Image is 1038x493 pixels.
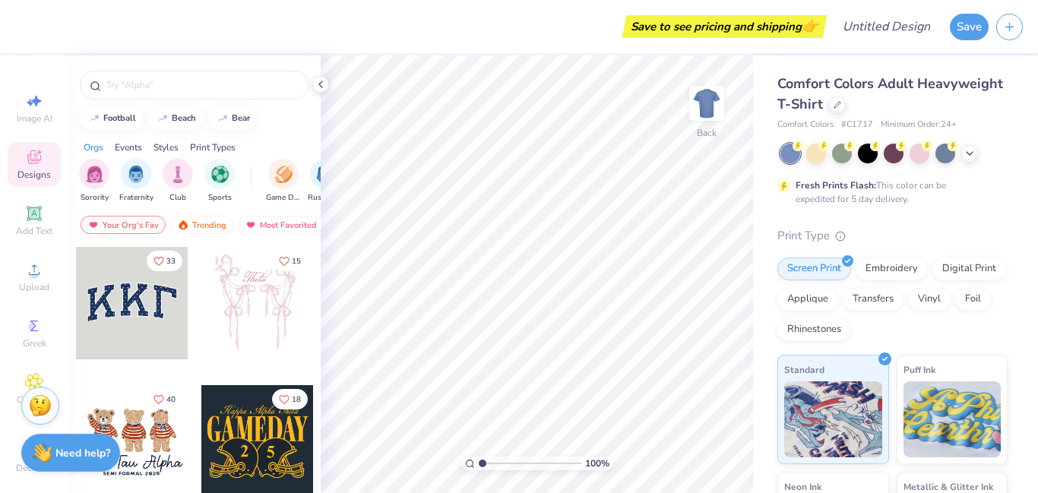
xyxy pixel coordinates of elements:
[190,141,236,154] div: Print Types
[148,107,203,130] button: beach
[585,457,609,470] span: 100 %
[157,114,169,123] img: trend_line.gif
[691,88,722,119] img: Back
[17,169,51,181] span: Designs
[204,159,235,204] button: filter button
[777,288,838,311] div: Applique
[169,166,186,183] img: Club Image
[843,288,904,311] div: Transfers
[128,166,144,183] img: Fraternity Image
[932,258,1006,280] div: Digital Print
[784,362,824,378] span: Standard
[777,74,1003,113] span: Comfort Colors Adult Heavyweight T-Shirt
[80,107,143,130] button: football
[777,258,851,280] div: Screen Print
[177,220,189,230] img: trending.gif
[908,288,951,311] div: Vinyl
[55,446,110,460] strong: Need help?
[169,192,186,204] span: Club
[88,114,100,123] img: trend_line.gif
[272,389,308,409] button: Like
[697,126,717,140] div: Back
[19,281,49,293] span: Upload
[84,141,103,154] div: Orgs
[275,166,293,183] img: Game Day Image
[266,159,301,204] button: filter button
[856,258,928,280] div: Embroidery
[904,381,1002,457] img: Puff Ink
[79,159,109,204] div: filter for Sorority
[119,159,153,204] button: filter button
[841,119,873,131] span: # C1717
[272,251,308,271] button: Like
[266,159,301,204] div: filter for Game Day
[266,192,301,204] span: Game Day
[217,114,229,123] img: trend_line.gif
[115,141,142,154] div: Events
[105,77,299,93] input: Try "Alpha"
[831,11,942,42] input: Untitled Design
[777,318,851,341] div: Rhinestones
[292,396,301,403] span: 18
[317,166,334,183] img: Rush & Bid Image
[166,396,176,403] span: 40
[238,216,324,234] div: Most Favorited
[796,179,876,191] strong: Fresh Prints Flash:
[308,159,343,204] button: filter button
[166,258,176,265] span: 33
[17,112,52,125] span: Image AI
[784,381,882,457] img: Standard
[211,166,229,183] img: Sports Image
[119,192,153,204] span: Fraternity
[81,192,109,204] span: Sorority
[308,192,343,204] span: Rush & Bid
[777,227,1008,245] div: Print Type
[16,225,52,237] span: Add Text
[147,251,182,271] button: Like
[802,17,818,35] span: 👉
[950,14,989,40] button: Save
[232,114,250,122] div: bear
[204,159,235,204] div: filter for Sports
[147,389,182,409] button: Like
[23,337,46,349] span: Greek
[881,119,957,131] span: Minimum Order: 24 +
[8,393,61,418] span: Clipart & logos
[81,216,166,234] div: Your Org's Fav
[308,159,343,204] div: filter for Rush & Bid
[103,114,136,122] div: football
[16,462,52,474] span: Decorate
[163,159,193,204] div: filter for Club
[172,114,196,122] div: beach
[626,15,823,38] div: Save to see pricing and shipping
[170,216,233,234] div: Trending
[86,166,103,183] img: Sorority Image
[163,159,193,204] button: filter button
[153,141,179,154] div: Styles
[119,159,153,204] div: filter for Fraternity
[87,220,100,230] img: most_fav.gif
[208,107,257,130] button: bear
[955,288,991,311] div: Foil
[796,179,983,206] div: This color can be expedited for 5 day delivery.
[777,119,834,131] span: Comfort Colors
[208,192,232,204] span: Sports
[904,362,935,378] span: Puff Ink
[79,159,109,204] button: filter button
[245,220,257,230] img: most_fav.gif
[292,258,301,265] span: 15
